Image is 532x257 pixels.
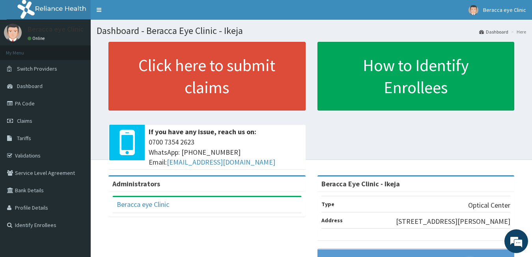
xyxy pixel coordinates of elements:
strong: Beracca Eye Clinic - Ikeja [321,179,400,188]
a: Online [28,36,47,41]
b: Administrators [112,179,160,188]
b: Address [321,217,343,224]
span: Tariffs [17,135,31,142]
a: How to Identify Enrollees [317,42,515,111]
a: [EMAIL_ADDRESS][DOMAIN_NAME] [167,158,275,167]
p: Optical Center [468,200,510,210]
img: User Image [4,24,22,41]
span: Claims [17,117,32,124]
span: Switch Providers [17,65,57,72]
a: Click here to submit claims [108,42,306,111]
li: Here [509,28,526,35]
span: Beracca eye Clinic [483,6,526,13]
b: Type [321,201,334,208]
a: Dashboard [479,28,508,35]
span: 0700 7354 2623 WhatsApp: [PHONE_NUMBER] Email: [149,137,302,167]
b: If you have any issue, reach us on: [149,127,256,136]
p: Beracca eye Clinic [28,26,84,33]
h1: Dashboard - Beracca Eye Clinic - Ikeja [97,26,526,36]
img: User Image [469,5,478,15]
p: [STREET_ADDRESS][PERSON_NAME] [396,216,510,227]
a: Beracca eye Clinic [117,200,169,209]
span: Dashboard [17,83,43,90]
